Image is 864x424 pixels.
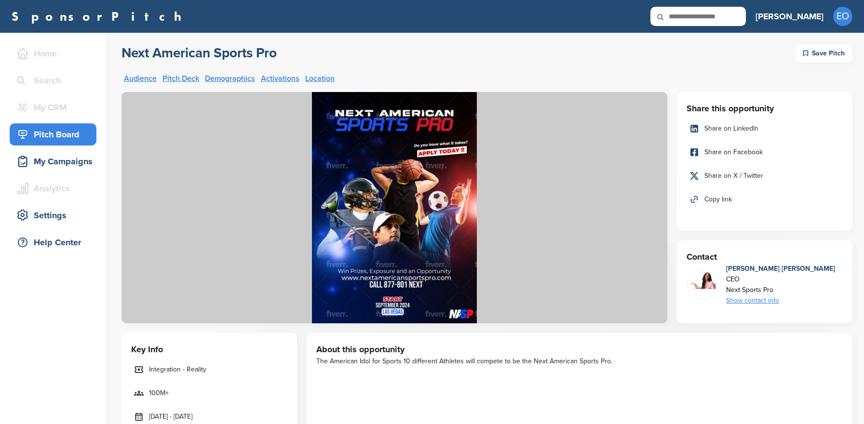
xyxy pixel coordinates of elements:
div: The American Idol for Sports 10 different Athletes will compete to be the Next American Sports Pro. [316,356,843,367]
span: Copy link [704,194,732,205]
h3: Share this opportunity [687,102,843,115]
div: Search [14,72,96,89]
div: [PERSON_NAME] [PERSON_NAME] [726,264,835,274]
a: Analytics [10,177,96,199]
a: Activations [261,75,299,82]
a: My Campaigns [10,150,96,172]
span: Share on X / Twitter [704,171,763,181]
a: Audience [124,75,157,82]
img: Sponsorpitch & [121,92,667,323]
a: SponsorPitch [12,10,188,23]
a: Pitch Board [10,123,96,146]
img: Image2 (1) (1) [687,270,716,290]
div: My CRM [14,99,96,116]
div: Pitch Board [14,126,96,143]
span: Share on LinkedIn [704,123,758,134]
div: Show contact info [726,295,835,306]
a: Search [10,69,96,92]
div: Analytics [14,180,96,197]
a: Pitch Deck [162,75,199,82]
a: Share on X / Twitter [687,166,843,186]
div: CEO [726,274,835,285]
a: Settings [10,204,96,226]
a: Share on LinkedIn [687,119,843,139]
span: [DATE] - [DATE] [149,411,192,422]
div: My Campaigns [14,153,96,170]
a: Share on Facebook [687,142,843,162]
div: Settings [14,207,96,224]
a: Location [305,75,335,82]
a: Demographics [205,75,255,82]
span: EO [833,7,852,26]
a: [PERSON_NAME] [756,6,823,27]
h2: Next American Sports Pro [121,44,277,62]
a: Next American Sports Pro [121,44,277,63]
div: Home [14,45,96,62]
a: Help Center [10,231,96,253]
a: Home [10,42,96,65]
h3: Key Info [131,343,287,356]
span: Integration - Reality [149,364,206,375]
h3: About this opportunity [316,343,843,356]
span: Share on Facebook [704,147,763,158]
span: 100M+ [149,388,169,398]
h3: [PERSON_NAME] [756,10,823,23]
a: My CRM [10,96,96,119]
a: Copy link [687,189,843,210]
h3: Contact [687,250,843,264]
div: Help Center [14,234,96,251]
div: Save Pitch [796,44,852,63]
div: Next Sports Pro [726,285,835,295]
